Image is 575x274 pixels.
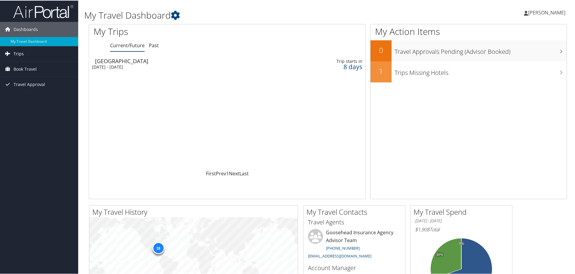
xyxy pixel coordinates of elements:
h2: 1 [371,66,392,76]
div: [GEOGRAPHIC_DATA] [95,58,268,63]
a: Prev [216,170,226,176]
a: [PERSON_NAME] [524,3,571,21]
a: 1Trips Missing Hotels [371,61,567,82]
a: [PHONE_NUMBER] [326,245,360,250]
tspan: 30% [436,252,443,256]
h3: Account Manager [308,263,401,272]
a: Current/Future [110,42,145,48]
h2: My Travel Contacts [306,206,405,217]
span: Travel Approval [14,76,45,91]
span: [PERSON_NAME] [528,9,565,15]
a: Past [149,42,159,48]
span: Dashboards [14,21,38,36]
h2: My Travel Spend [414,206,512,217]
a: Last [239,170,249,176]
span: Trips [14,46,24,61]
tspan: 0% [459,241,464,245]
img: airportal-logo.png [13,4,73,18]
div: [DATE] - [DATE] [92,64,265,69]
h3: Travel Approvals Pending (Advisor Booked) [395,44,567,55]
h1: My Trips [94,25,246,37]
h2: 0 [371,45,392,55]
span: $1,908 [415,226,429,232]
div: 18 [152,241,164,253]
h3: Travel Agents [308,217,401,226]
a: 1 [226,170,229,176]
h1: My Action Items [371,25,567,37]
a: First [206,170,216,176]
span: Book Travel [14,61,37,76]
a: [EMAIL_ADDRESS][DOMAIN_NAME] [308,253,371,258]
h1: My Travel Dashboard [84,8,409,21]
h6: Total [415,226,508,232]
div: Trip starts in [302,58,363,63]
li: Goosehead Insurance Agency Advisor Team [305,228,404,260]
h2: My Travel History [92,206,298,217]
h6: [DATE] - [DATE] [415,217,508,223]
div: 8 days [302,63,363,69]
a: 0Travel Approvals Pending (Advisor Booked) [371,40,567,61]
h3: Trips Missing Hotels [395,65,567,76]
a: Next [229,170,239,176]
